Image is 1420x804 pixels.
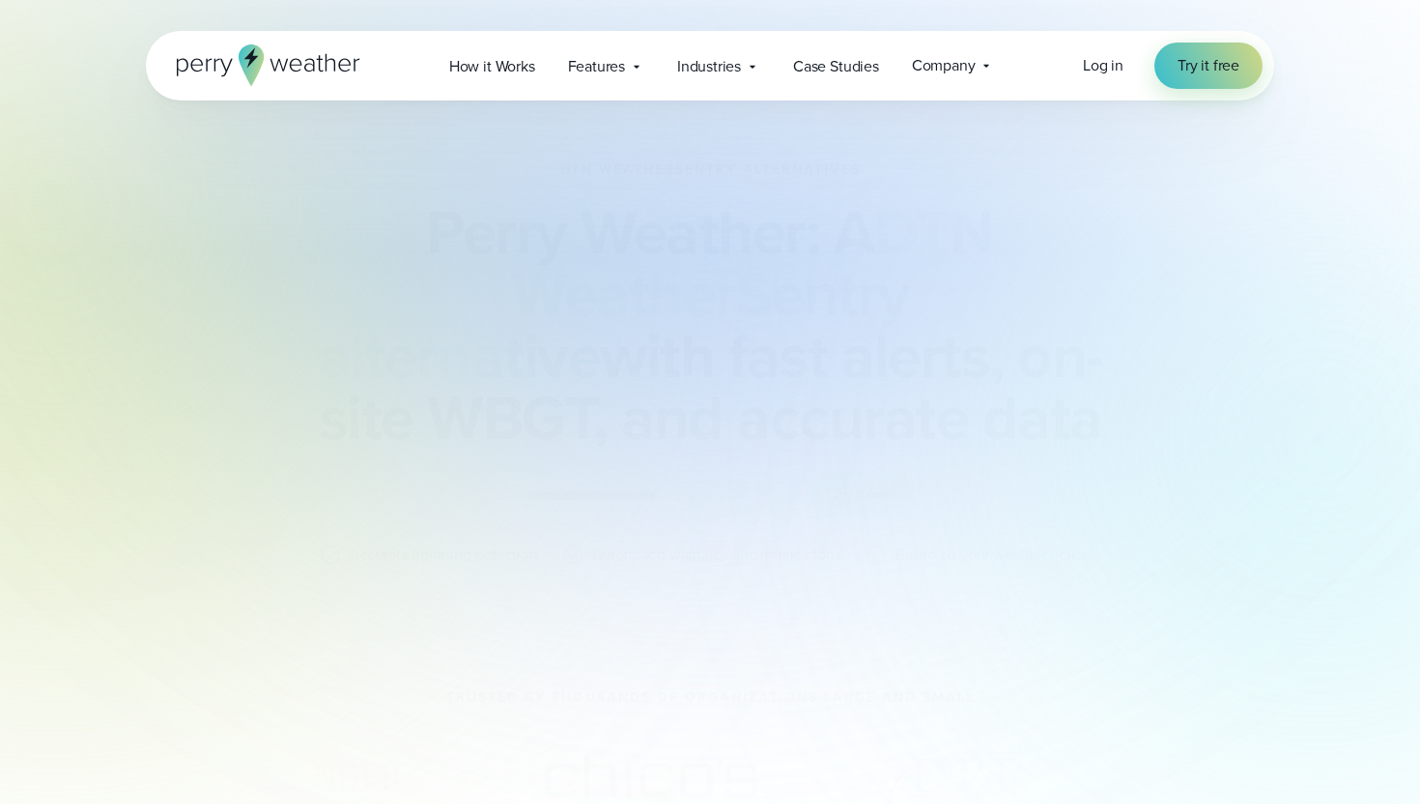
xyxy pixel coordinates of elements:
span: How it Works [449,55,535,78]
span: Try it free [1178,54,1239,77]
span: Company [912,54,976,77]
span: Log in [1083,54,1123,76]
a: Log in [1083,54,1123,77]
a: How it Works [433,46,552,86]
a: Try it free [1154,43,1263,89]
a: Case Studies [777,46,895,86]
span: Features [568,55,625,78]
span: Industries [677,55,741,78]
span: Case Studies [793,55,879,78]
